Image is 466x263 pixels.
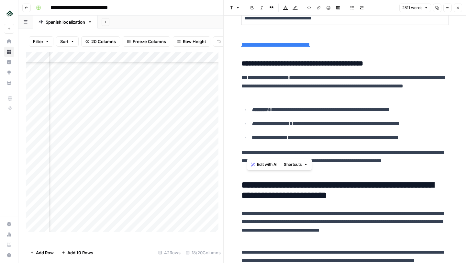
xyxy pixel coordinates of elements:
img: Uplisting Logo [4,7,16,19]
button: Add 10 Rows [58,247,97,258]
a: Browse [4,47,14,57]
img: logo_orange.svg [10,10,16,16]
span: Freeze Columns [133,38,166,45]
button: Edit with AI [249,160,280,169]
div: 42 Rows [156,247,183,258]
img: website_grey.svg [10,17,16,22]
a: Home [4,36,14,47]
button: Sort [56,36,79,47]
button: Freeze Columns [123,36,170,47]
a: Spanish localization [33,16,98,29]
button: Undo [213,36,238,47]
span: Add Row [36,249,54,256]
span: Sort [60,38,69,45]
a: Opportunities [4,67,14,78]
button: Workspace: Uplisting [4,5,14,21]
a: Usage [4,229,14,240]
div: Spanish localization [46,19,85,25]
span: Edit with AI [257,162,277,167]
button: 20 Columns [81,36,120,47]
span: Shortcuts [284,162,302,167]
a: Insights [4,57,14,67]
span: Filter [33,38,43,45]
div: Dominio: [DOMAIN_NAME] [17,17,72,22]
div: Palabras clave [76,38,103,42]
button: Row Height [173,36,210,47]
div: v 4.0.25 [18,10,32,16]
span: Add 10 Rows [67,249,93,256]
span: 20 Columns [91,38,116,45]
span: 2811 words [402,5,422,11]
button: Add Row [26,247,58,258]
button: Shortcuts [281,160,310,169]
button: Help + Support [4,250,14,260]
img: tab_domain_overview_orange.svg [27,38,32,43]
a: Learning Hub [4,240,14,250]
div: Dominio [34,38,50,42]
a: Settings [4,219,14,229]
span: Row Height [183,38,206,45]
button: Filter [29,36,53,47]
a: Your Data [4,78,14,88]
img: tab_keywords_by_traffic_grey.svg [69,38,74,43]
button: 2811 words [399,4,431,12]
div: 18/20 Columns [183,247,223,258]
